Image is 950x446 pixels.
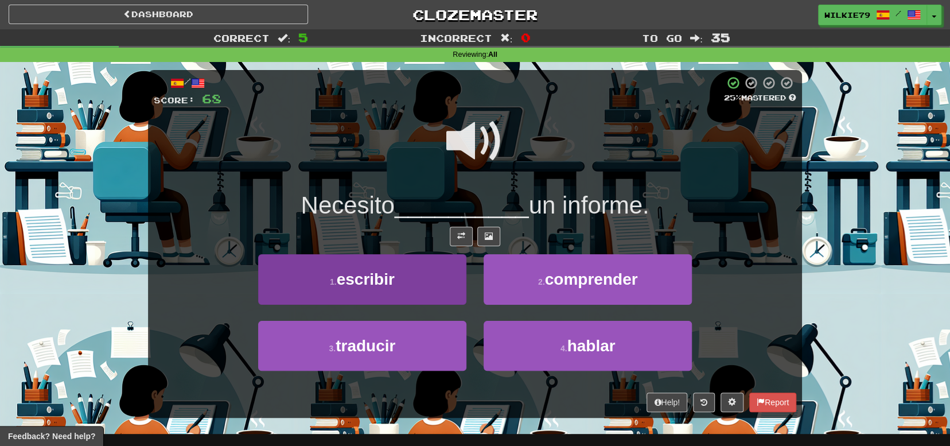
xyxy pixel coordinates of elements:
[567,337,615,355] span: hablar
[202,91,221,106] span: 68
[824,10,870,20] span: wilkie79
[560,344,567,353] small: 4 .
[336,337,395,355] span: traducir
[896,9,901,17] span: /
[278,33,290,43] span: :
[9,5,308,24] a: Dashboard
[258,254,466,304] button: 1.escribir
[538,277,545,286] small: 2 .
[420,32,492,44] span: Incorrect
[154,76,221,90] div: /
[213,32,270,44] span: Correct
[711,30,730,44] span: 35
[8,431,95,442] span: Open feedback widget
[301,192,394,219] span: Necesito
[693,393,715,412] button: Round history (alt+y)
[325,5,625,25] a: Clozemaster
[329,344,336,353] small: 3 .
[642,32,682,44] span: To go
[545,270,638,288] span: comprender
[690,33,703,43] span: :
[477,227,500,246] button: Show image (alt+x)
[724,93,796,103] div: Mastered
[818,5,927,25] a: wilkie79 /
[330,277,337,286] small: 1 .
[484,321,692,371] button: 4.hablar
[488,51,497,59] strong: All
[450,227,473,246] button: Toggle translation (alt+t)
[500,33,513,43] span: :
[528,192,649,219] span: un informe.
[337,270,395,288] span: escribir
[395,192,529,219] span: __________
[647,393,687,412] button: Help!
[749,393,796,412] button: Report
[154,95,195,105] span: Score:
[258,321,466,371] button: 3.traducir
[520,30,530,44] span: 0
[484,254,692,304] button: 2.comprender
[724,93,741,102] span: 25 %
[298,30,308,44] span: 5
